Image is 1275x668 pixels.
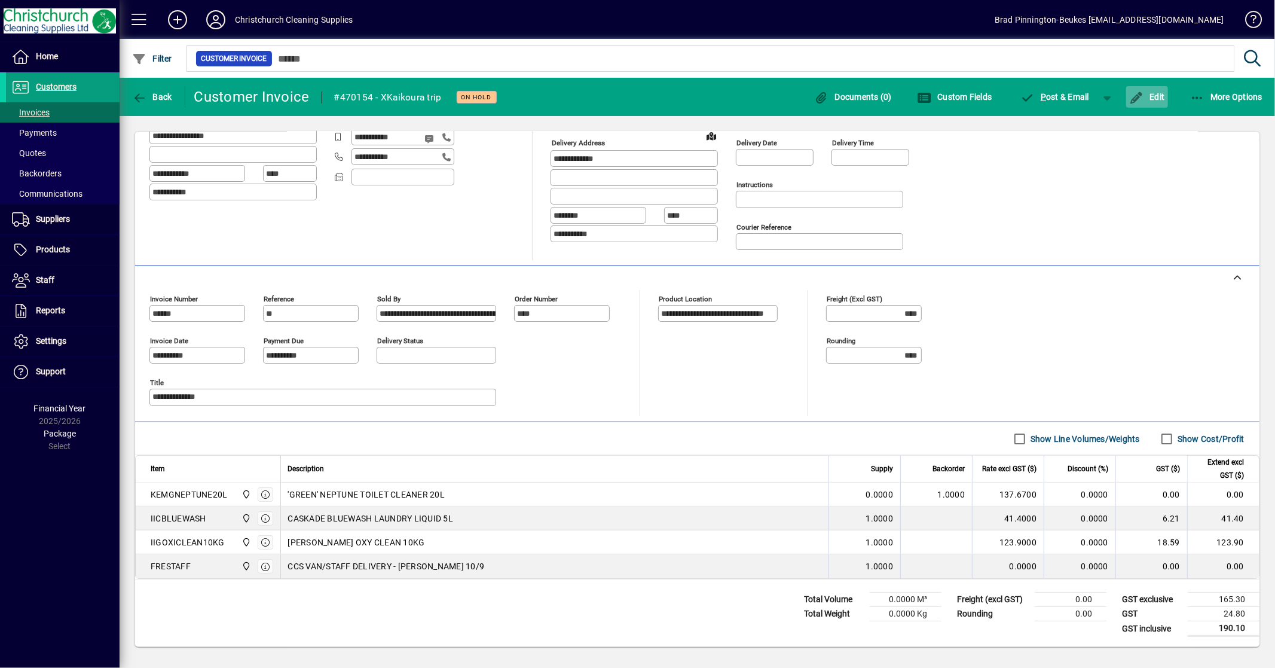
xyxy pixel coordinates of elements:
label: Show Cost/Profit [1175,433,1245,445]
span: Payments [12,128,57,138]
td: 0.0000 Kg [870,607,941,621]
button: Back [129,86,175,108]
div: KEMGNEPTUNE20L [151,489,228,501]
td: Freight (excl GST) [951,593,1035,607]
span: CASKADE BLUEWASH LAUNDRY LIQUID 5L [288,513,454,524]
div: Brad Pinnington-Beukes [EMAIL_ADDRESS][DOMAIN_NAME] [995,10,1224,29]
span: ost & Email [1020,92,1090,102]
div: #470154 - XKaikoura trip [334,88,442,107]
span: GST ($) [1156,462,1180,475]
mat-label: Invoice number [150,295,198,303]
mat-label: Invoice date [150,337,188,345]
a: Backorders [6,163,120,184]
span: Supply [871,462,893,475]
mat-label: Sold by [377,295,400,303]
a: Quotes [6,143,120,163]
a: Products [6,235,120,265]
td: 0.0000 M³ [870,593,941,607]
a: Payments [6,123,120,143]
td: 0.0000 [1044,554,1115,578]
button: Edit [1126,86,1168,108]
span: Christchurch Cleaning Supplies Ltd [239,488,252,501]
td: 123.90 [1187,530,1259,554]
span: 0.0000 [866,489,894,501]
td: GST [1116,607,1188,621]
div: 41.4000 [980,513,1036,524]
span: CCS VAN/STAFF DELIVERY - [PERSON_NAME] 10/9 [288,560,485,572]
mat-label: Delivery status [377,337,423,345]
a: Staff [6,266,120,295]
td: 165.30 [1188,593,1259,607]
span: 1.0000 [938,489,965,501]
td: 0.0000 [1044,530,1115,554]
span: Financial Year [34,404,86,413]
span: 1.0000 [866,536,894,548]
app-page-header-button: Back [120,86,185,108]
td: 0.00 [1115,483,1187,507]
a: Support [6,357,120,387]
span: Communications [12,189,82,199]
span: Back [132,92,172,102]
td: 0.00 [1035,593,1106,607]
span: Christchurch Cleaning Supplies Ltd [239,536,252,549]
a: Home [6,42,120,72]
mat-label: Delivery time [832,139,874,147]
span: Item [151,462,165,475]
span: 1.0000 [866,560,894,572]
span: 1.0000 [866,513,894,524]
a: Reports [6,296,120,326]
td: 0.00 [1187,554,1259,578]
mat-label: Rounding [827,337,855,345]
span: 'GREEN' NEPTUNE TOILET CLEANER 20L [288,489,445,501]
span: Backorder [932,462,965,475]
td: Rounding [951,607,1035,621]
div: 137.6700 [980,489,1036,501]
mat-label: Order number [515,295,558,303]
a: Settings [6,327,120,356]
span: Christchurch Cleaning Supplies Ltd [239,512,252,525]
div: Customer Invoice [194,87,310,106]
span: Staff [36,275,54,285]
mat-label: Courier Reference [736,223,791,231]
span: Customers [36,82,77,91]
td: 190.10 [1188,621,1259,636]
mat-label: Title [150,379,164,387]
span: P [1041,92,1046,102]
span: Suppliers [36,214,70,224]
span: Customer Invoice [201,53,267,65]
div: 123.9000 [980,536,1036,548]
td: 0.0000 [1044,483,1115,507]
td: 41.40 [1187,507,1259,530]
span: Invoices [12,108,50,117]
td: 6.21 [1115,507,1187,530]
label: Show Line Volumes/Weights [1028,433,1140,445]
a: Suppliers [6,205,120,234]
button: Filter [129,48,175,69]
td: 0.00 [1115,554,1187,578]
span: Products [36,245,70,254]
td: 0.00 [1187,483,1259,507]
td: 0.0000 [1044,507,1115,530]
button: Send SMS [416,124,445,153]
span: Extend excl GST ($) [1195,456,1244,482]
span: Settings [36,336,66,346]
a: Knowledge Base [1236,2,1260,41]
a: View on map [702,126,721,145]
a: Invoices [6,102,120,123]
span: Custom Fields [917,92,992,102]
div: IICBLUEWASH [151,513,206,524]
mat-label: Product location [659,295,712,303]
span: On hold [461,93,492,101]
td: 18.59 [1115,530,1187,554]
button: More Options [1187,86,1266,108]
td: 24.80 [1188,607,1259,621]
button: Add [158,9,197,30]
span: Reports [36,306,65,315]
span: Package [44,429,76,438]
span: Home [36,51,58,61]
span: Discount (%) [1068,462,1108,475]
mat-label: Delivery date [736,139,777,147]
span: Filter [132,54,172,63]
span: Quotes [12,148,46,158]
span: Christchurch Cleaning Supplies Ltd [239,560,252,573]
